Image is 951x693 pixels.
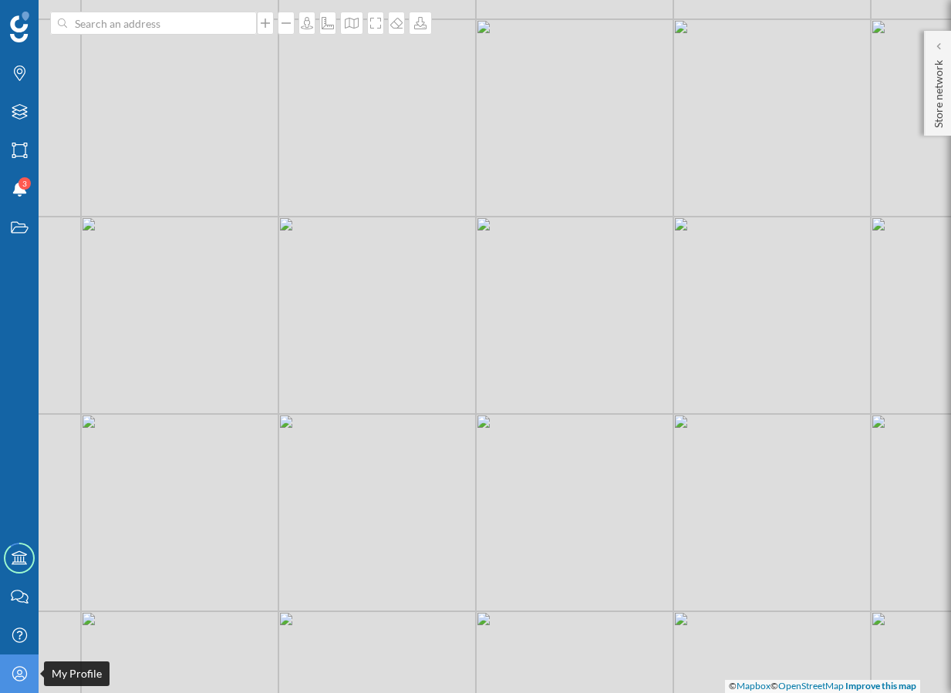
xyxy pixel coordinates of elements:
a: Mapbox [737,680,771,691]
span: 3 [22,176,27,191]
div: My Profile [44,661,110,686]
p: Store network [931,54,946,128]
span: Support [32,11,88,25]
a: Improve this map [845,680,916,691]
img: Geoblink Logo [10,12,29,42]
a: OpenStreetMap [778,680,844,691]
div: © © [725,680,920,693]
